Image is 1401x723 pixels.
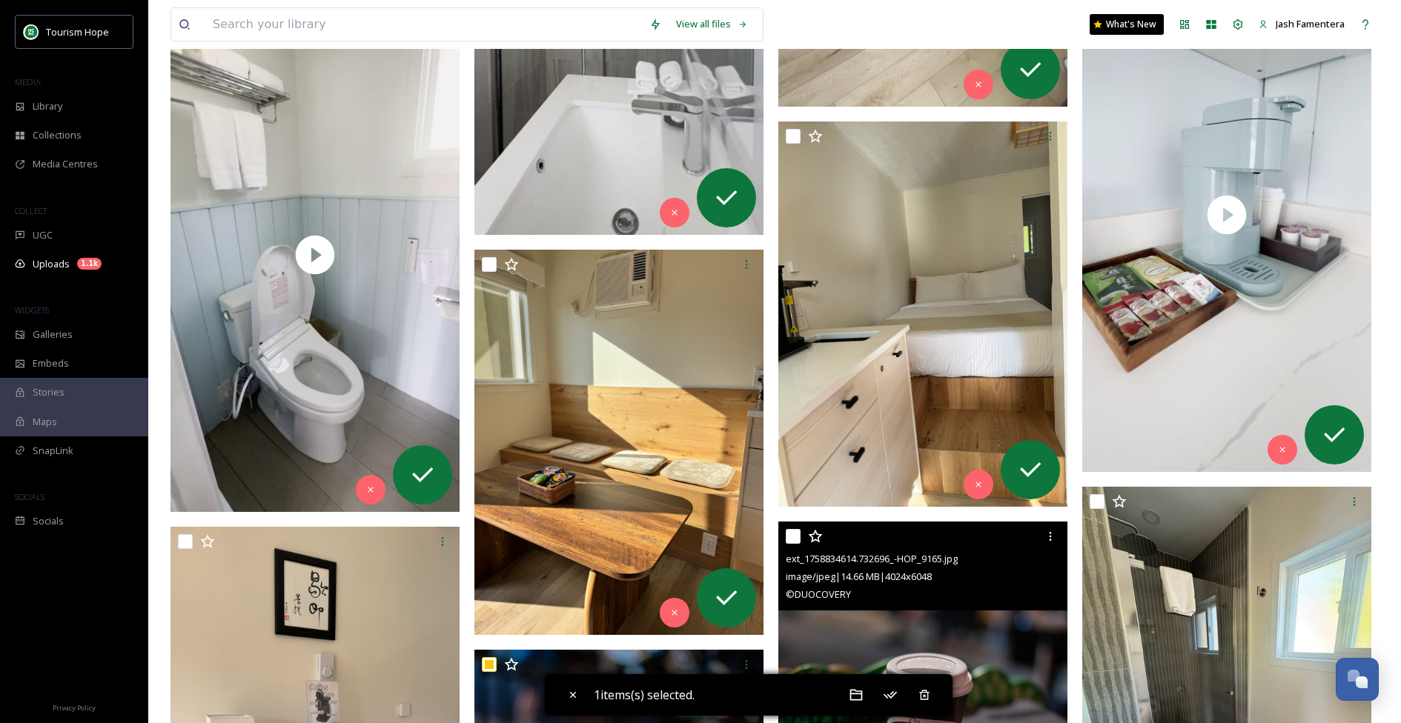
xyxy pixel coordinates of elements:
span: © DUOCOVERY [786,587,851,601]
span: WIDGETS [15,304,49,316]
a: View all files [669,10,755,39]
a: Privacy Policy [53,698,96,716]
div: 1.1k [77,258,102,270]
span: image/jpeg | 14.66 MB | 4024 x 6048 [786,570,932,583]
span: SOCIALS [15,491,44,502]
img: ext_1758835163.476531_-IMG_3840.heic [778,121,1067,507]
span: Jash Famentera [1276,17,1345,30]
span: Maps [33,415,57,429]
span: UGC [33,228,53,242]
span: Embeds [33,356,69,370]
button: Open Chat [1336,658,1379,701]
span: Stories [33,385,64,399]
span: Uploads [33,257,70,271]
span: Collections [33,128,82,142]
input: Search your library [205,8,642,41]
span: Privacy Policy [53,703,96,713]
img: ext_1758835171.345187_-IMG_3842.heic [474,250,764,635]
span: Galleries [33,327,73,341]
a: What's New [1090,14,1164,35]
span: COLLECT [15,205,47,216]
span: Socials [33,514,64,528]
img: logo.png [24,24,39,39]
span: SnapLink [33,444,73,458]
span: Tourism Hope [46,25,109,39]
span: Media Centres [33,157,98,171]
span: ext_1758834614.732696_-HOP_9165.jpg [786,552,958,565]
a: Jash Famentera [1251,10,1352,39]
span: MEDIA [15,76,41,87]
span: 1 items(s) selected. [594,686,695,704]
span: Library [33,99,62,113]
